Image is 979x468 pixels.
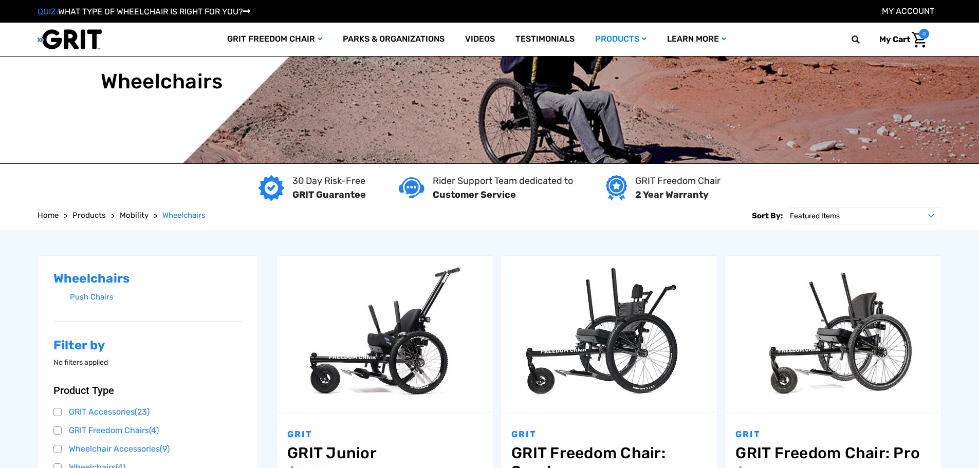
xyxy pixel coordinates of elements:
[735,428,931,441] p: GRIT
[53,441,243,457] a: Wheelchair Accessories(9)
[38,210,59,221] a: Home
[433,174,573,188] p: Rider Support Team dedicated to
[53,338,243,353] h2: Filter by
[735,444,931,462] a: GRIT Freedom Chair: Pro,$5,495.00
[38,29,102,50] img: GRIT All-Terrain Wheelchair and Mobility Equipment
[919,29,929,39] span: 0
[72,210,106,221] a: Products
[53,357,243,368] p: No filters applied
[277,256,493,413] a: GRIT Junior,$4,995.00
[160,444,170,454] span: (9)
[53,384,114,397] span: Product Type
[501,256,717,413] a: GRIT Freedom Chair: Spartan,$3,995.00
[635,174,721,188] p: GRIT Freedom Chair
[217,23,333,56] a: GRIT Freedom Chair
[72,211,106,220] span: Products
[287,428,483,441] p: GRIT
[725,262,941,406] img: GRIT Freedom Chair Pro: the Pro model shown including contoured Invacare Matrx seatback, Spinergy...
[725,256,941,413] a: GRIT Freedom Chair: Pro,$5,495.00
[399,177,424,198] img: Customer service
[149,425,159,435] span: (4)
[101,69,223,94] h1: Wheelchairs
[657,23,736,56] a: Learn More
[292,174,366,188] p: 30 Day Risk-Free
[38,7,58,16] span: QUIZ:
[120,210,149,221] a: Mobility
[872,29,929,50] a: Cart with 0 items
[53,384,243,397] button: Product Type
[120,211,149,220] span: Mobility
[501,262,717,406] img: GRIT Freedom Chair: Spartan
[70,290,243,305] a: Push Chairs
[333,23,455,56] a: Parks & Organizations
[606,175,627,201] img: Year warranty
[455,23,505,56] a: Videos
[856,29,872,50] input: Search
[585,23,657,56] a: Products
[752,207,783,224] label: Sort By:
[258,175,284,201] img: GRIT Guarantee
[912,32,927,48] img: Cart
[433,189,516,200] strong: Customer Service
[162,211,206,220] span: Wheelchairs
[53,404,243,420] a: GRIT Accessories(23)
[38,7,250,16] a: QUIZ:WHAT TYPE OF WHEELCHAIR IS RIGHT FOR YOU?
[635,189,709,200] strong: 2 Year Warranty
[135,407,150,417] span: (23)
[277,262,493,406] img: GRIT Junior: GRIT Freedom Chair all terrain wheelchair engineered specifically for kids
[882,6,934,16] a: Account
[879,34,910,44] span: My Cart
[505,23,585,56] a: Testimonials
[511,428,707,441] p: GRIT
[53,423,243,438] a: GRIT Freedom Chairs(4)
[38,211,59,220] span: Home
[292,189,366,200] strong: GRIT Guarantee
[53,271,243,286] h2: Wheelchairs
[162,210,206,221] a: Wheelchairs
[287,444,483,462] a: GRIT Junior,$4,995.00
